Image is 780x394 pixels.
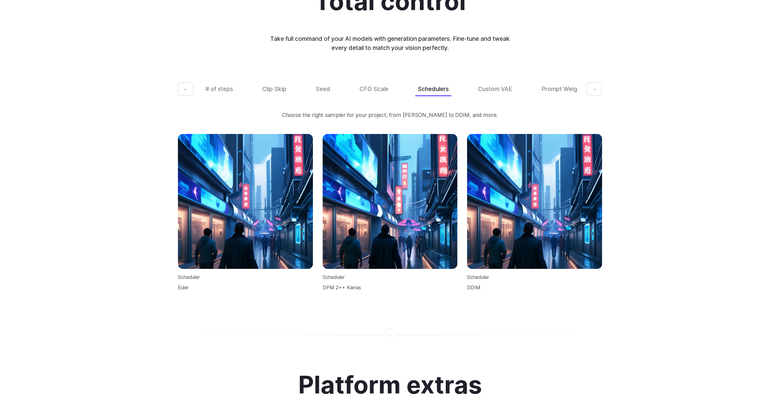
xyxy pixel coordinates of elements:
button: Seed [313,82,333,96]
span: DDIM [467,284,480,292]
button: Prompt Weights [539,82,588,96]
button: Schedulers [415,82,451,96]
img: A group of people walking down a city street at night [323,134,458,269]
span: Euler [178,284,189,292]
button: ← [178,83,193,96]
button: Clip Skip [260,82,289,96]
span: Scheduler [178,273,200,281]
button: → [587,83,602,96]
img: A group of people walking down a city street at night [178,134,313,269]
button: # of steps [203,82,236,96]
p: Take full command of your AI models with generation parameters. Fine-tune and tweak every detail ... [263,34,517,53]
img: A group of people walking down a city street at night [467,134,602,269]
span: DPM 2++ Karras [323,284,361,292]
button: Custom VAE [476,82,515,96]
button: CFG Scale [357,82,391,96]
span: Scheduler [323,273,345,281]
span: Scheduler [467,273,489,281]
p: Choose the right sampler for your project, from [PERSON_NAME] to DDIM, and more. [178,111,602,119]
